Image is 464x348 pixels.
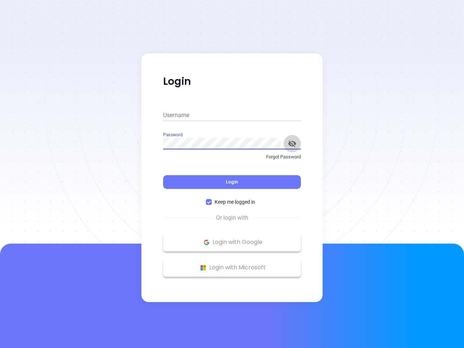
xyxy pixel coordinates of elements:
span: Or login with [212,214,252,222]
p: Forgot Password [163,153,301,161]
p: Login [163,75,301,88]
span: Login [226,179,238,185]
button: Google Logo Login with Google [163,233,301,251]
label: Password [163,133,182,137]
p: Login with Microsoft [167,262,297,273]
img: Google Logo [202,238,211,247]
button: toggle password visibility [283,135,301,152]
p: Login with Google [167,237,297,248]
button: Login [163,175,301,189]
button: Microsoft Logo Login with Microsoft [163,258,301,277]
span: Keep me logged in [212,198,258,206]
a: Forgot Password [163,153,301,166]
img: Microsoft Logo [199,263,208,272]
